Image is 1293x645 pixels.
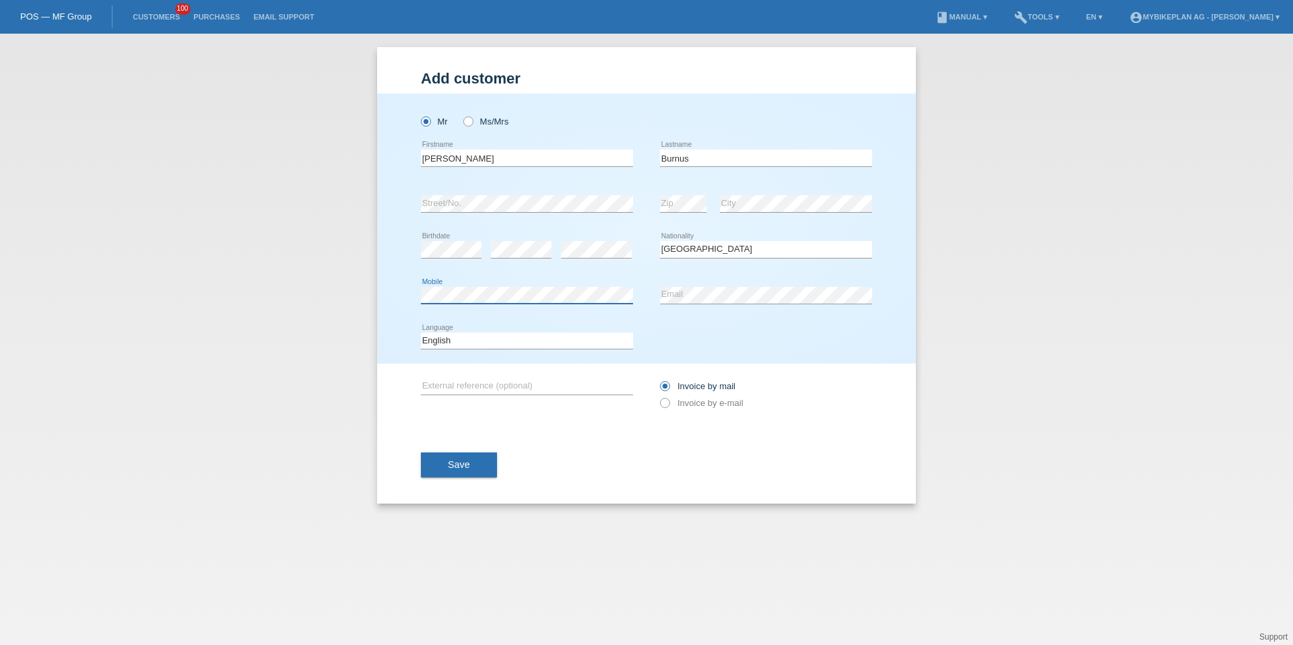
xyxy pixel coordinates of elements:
[175,3,191,15] span: 100
[421,70,872,87] h1: Add customer
[1014,11,1028,24] i: build
[1007,13,1066,21] a: buildTools ▾
[463,116,508,127] label: Ms/Mrs
[660,398,669,415] input: Invoice by e-mail
[421,452,497,478] button: Save
[660,381,669,398] input: Invoice by mail
[421,116,448,127] label: Mr
[935,11,949,24] i: book
[126,13,187,21] a: Customers
[1129,11,1143,24] i: account_circle
[1080,13,1109,21] a: EN ▾
[463,116,472,125] input: Ms/Mrs
[421,116,430,125] input: Mr
[1123,13,1286,21] a: account_circleMybikeplan AG - [PERSON_NAME] ▾
[1259,632,1288,642] a: Support
[20,11,92,22] a: POS — MF Group
[660,398,743,408] label: Invoice by e-mail
[448,459,470,470] span: Save
[660,381,735,391] label: Invoice by mail
[929,13,994,21] a: bookManual ▾
[187,13,246,21] a: Purchases
[246,13,321,21] a: Email Support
